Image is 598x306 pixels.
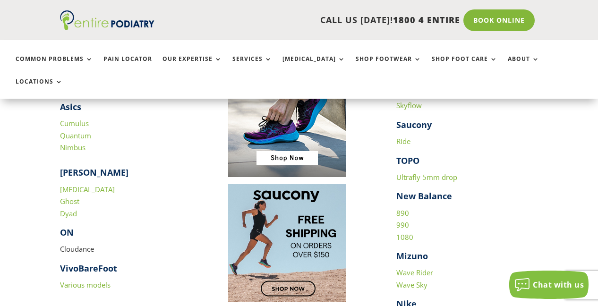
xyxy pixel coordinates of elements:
[16,56,93,76] a: Common Problems
[432,56,497,76] a: Shop Foot Care
[396,232,413,242] a: 1080
[60,185,115,194] a: [MEDICAL_DATA]
[533,280,584,290] span: Chat with us
[103,56,152,76] a: Pain Locator
[60,263,117,274] strong: VivoBareFoot
[60,131,91,140] a: Quantum
[396,155,419,166] strong: TOPO
[60,167,128,178] strong: [PERSON_NAME]
[60,196,79,206] a: Ghost
[396,220,409,229] a: 990
[167,14,461,26] p: CALL US [DATE]!
[396,190,452,202] strong: New Balance
[60,280,111,289] a: Various models
[396,136,410,146] a: Ride
[232,56,272,76] a: Services
[396,172,457,182] a: Ultrafly 5mm drop
[16,78,63,99] a: Locations
[60,23,154,32] a: Entire Podiatry
[509,271,589,299] button: Chat with us
[396,280,427,289] a: Wave Sky
[396,268,433,277] a: Wave Rider
[396,250,428,262] strong: Mizuno
[60,243,202,263] p: Cloudance
[463,9,535,31] a: Book Online
[60,119,89,128] a: Cumulus
[60,101,81,112] strong: Asics
[228,59,346,177] img: Image to click to buy ASIC shoes online
[60,143,85,152] a: Nimbus
[393,14,460,25] span: 1800 4 ENTIRE
[282,56,345,76] a: [MEDICAL_DATA]
[396,208,409,218] a: 890
[356,56,421,76] a: Shop Footwear
[396,101,422,110] a: Skyflow
[162,56,222,76] a: Our Expertise
[396,119,432,130] strong: Saucony
[60,10,154,30] img: logo (1)
[508,56,539,76] a: About
[60,209,77,218] a: Dyad
[60,227,74,238] strong: ON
